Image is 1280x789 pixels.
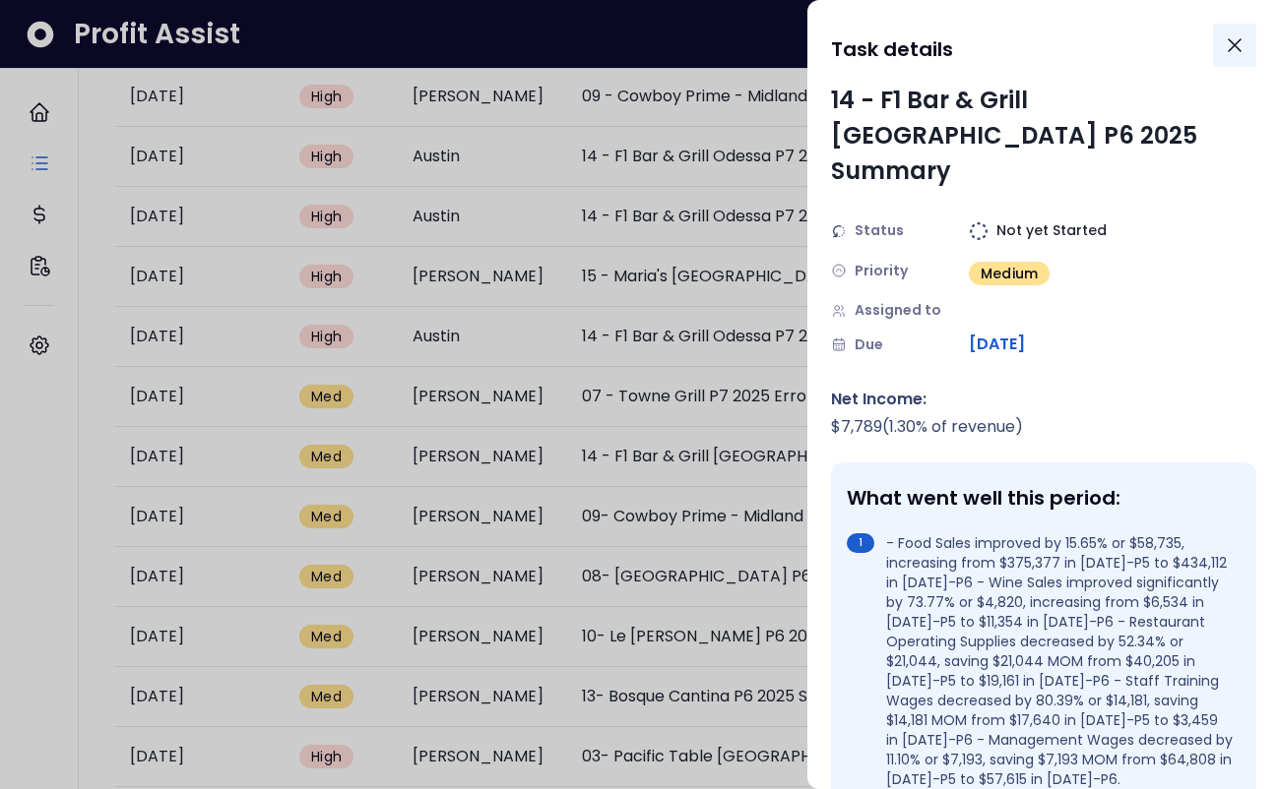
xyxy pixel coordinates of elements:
button: Close [1213,24,1256,67]
h1: Task details [831,31,953,67]
span: Medium [981,264,1038,283]
span: [DATE] [969,333,1025,356]
span: Priority [855,261,908,281]
div: $ 7,789 ( 1.30 % of revenue) [831,415,1256,439]
img: Status [831,223,847,239]
div: 14 - F1 Bar & Grill [GEOGRAPHIC_DATA] P6 2025 Summary [831,83,1256,189]
span: Due [855,334,883,355]
div: Net Income: [831,388,1256,411]
span: Assigned to [855,300,941,321]
li: - Food Sales improved by 15.65% or $58,735, increasing from $375,377 in [DATE]-P5 to $434,112 in ... [847,533,1233,789]
img: Not yet Started [969,221,989,241]
span: Status [855,220,904,241]
div: What went well this period: [847,486,1233,510]
span: Not yet Started [996,220,1107,241]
